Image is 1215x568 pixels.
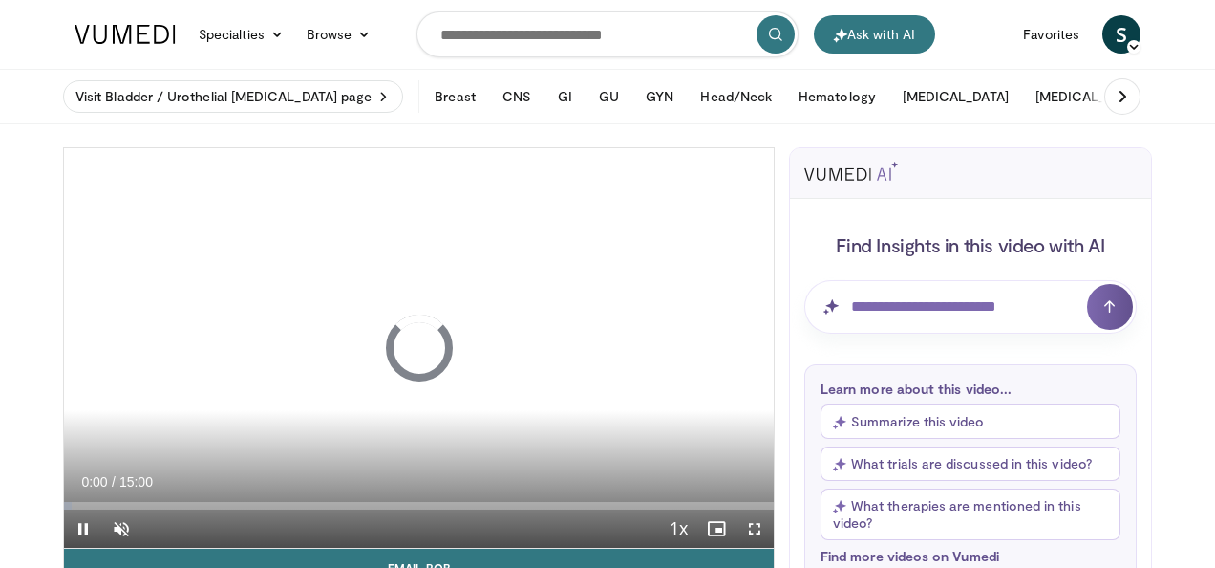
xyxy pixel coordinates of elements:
button: What therapies are mentioned in this video? [821,489,1120,540]
span: 15:00 [119,474,153,490]
a: Specialties [187,15,295,54]
button: Breast [423,77,486,116]
button: GI [546,77,584,116]
button: Summarize this video [821,404,1120,439]
span: / [112,474,116,490]
p: Find more videos on Vumedi [821,548,1120,564]
img: vumedi-ai-logo.svg [804,162,898,181]
input: Search topics, interventions [416,11,799,57]
button: Fullscreen [735,510,774,548]
input: Question for AI [804,280,1137,334]
video-js: Video Player [64,148,774,549]
button: What trials are discussed in this video? [821,447,1120,481]
button: GYN [634,77,685,116]
a: Favorites [1012,15,1091,54]
button: [MEDICAL_DATA] [1024,77,1153,116]
button: Unmute [102,510,140,548]
span: 0:00 [81,474,107,490]
img: VuMedi Logo [75,25,176,44]
button: Playback Rate [659,510,697,548]
button: GU [587,77,630,116]
button: Enable picture-in-picture mode [697,510,735,548]
a: Visit Bladder / Urothelial [MEDICAL_DATA] page [63,80,403,113]
a: Browse [295,15,383,54]
button: Pause [64,510,102,548]
button: [MEDICAL_DATA] [891,77,1020,116]
div: Progress Bar [64,502,774,510]
p: Learn more about this video... [821,381,1120,397]
h4: Find Insights in this video with AI [804,232,1137,257]
button: Head/Neck [689,77,783,116]
button: Hematology [787,77,887,116]
button: CNS [491,77,543,116]
button: Ask with AI [814,15,935,54]
a: S [1102,15,1140,54]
